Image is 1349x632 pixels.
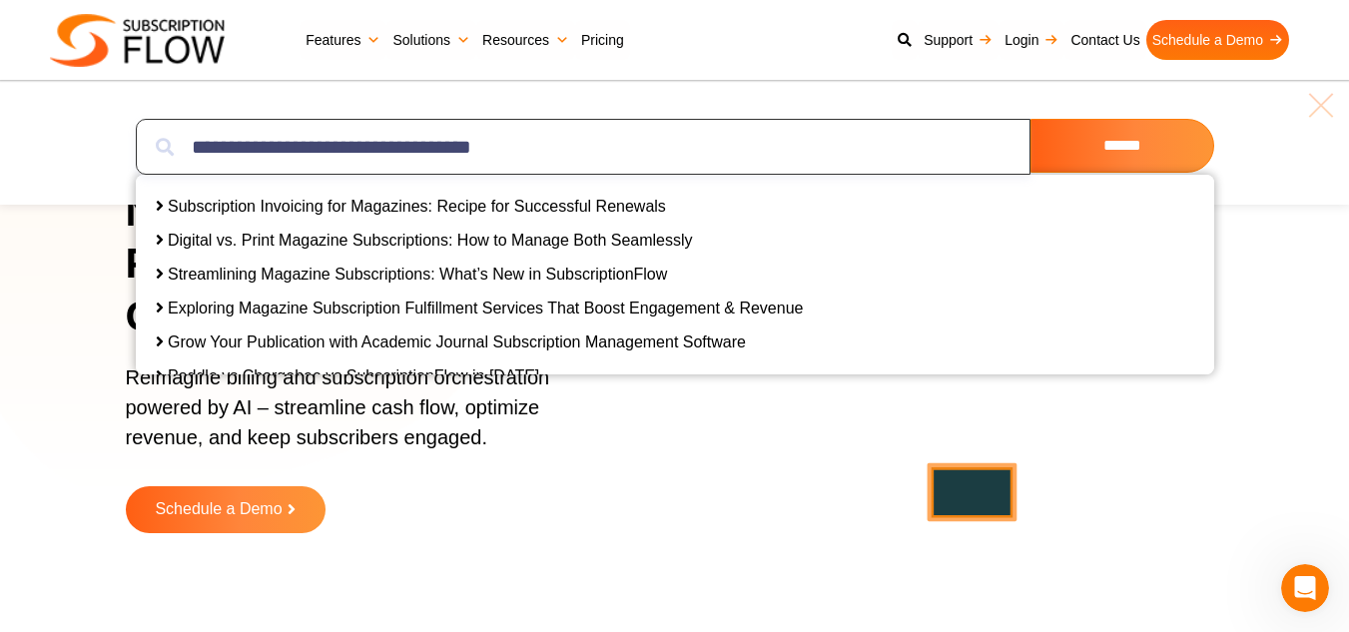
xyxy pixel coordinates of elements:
a: Login [999,20,1064,60]
a: Subscription Invoicing for Magazines: Recipe for Successful Renewals [168,198,666,215]
a: Digital vs. Print Magazine Subscriptions: How to Manage Both Seamlessly [168,232,693,249]
h1: Next-Gen AI Billing Platform to Power Growth [126,186,623,343]
a: Support [918,20,999,60]
a: Schedule a Demo [1146,20,1289,60]
a: Pricing [575,20,630,60]
a: Exploring Magazine Subscription Fulfillment Services That Boost Engagement & Revenue [168,300,803,316]
a: Resources [476,20,575,60]
a: Grow Your Publication with Academic Journal Subscription Management Software [168,333,746,350]
p: Reimagine billing and subscription orchestration powered by AI – streamline cash flow, optimize r... [126,362,598,472]
iframe: Intercom live chat [1281,564,1329,612]
a: Schedule a Demo [126,486,326,533]
a: Solutions [386,20,476,60]
span: Schedule a Demo [155,501,282,518]
a: Contact Us [1064,20,1145,60]
a: Streamlining Magazine Subscriptions: What’s New in SubscriptionFlow [168,266,667,283]
a: Features [300,20,386,60]
a: Paddle vs Chargebee vs SubscriptionFlow in [DATE] [168,367,539,384]
img: Subscriptionflow [50,14,225,67]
